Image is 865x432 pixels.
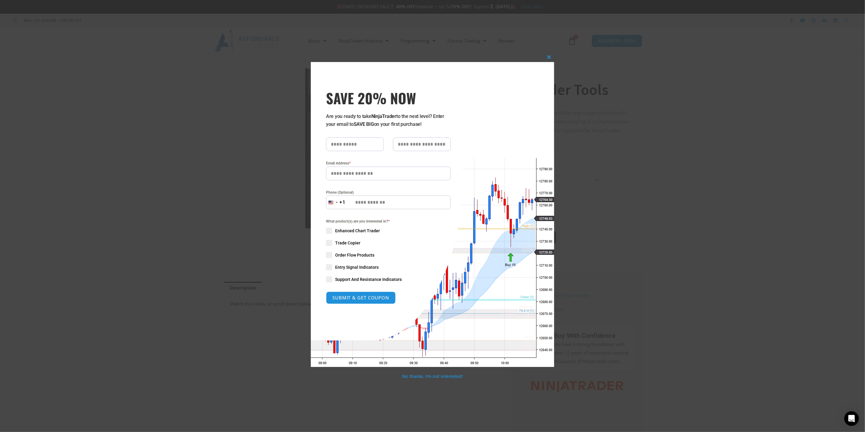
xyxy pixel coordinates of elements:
label: Support And Resistance Indicators [326,276,451,282]
label: Email Address [326,160,451,166]
span: Support And Resistance Indicators [335,276,402,282]
label: Entry Signal Indicators [326,264,451,270]
p: Are you ready to take to the next level? Enter your email to on your first purchase! [326,112,451,128]
span: Enhanced Chart Trader [335,228,380,234]
button: SUBMIT & GET COUPON [326,292,396,304]
span: What product(s) are you interested in? [326,218,451,224]
span: Entry Signal Indicators [335,264,379,270]
strong: NinjaTrader [371,113,396,119]
div: +1 [339,199,346,206]
label: Trade Copier [326,240,451,246]
label: Phone (Optional) [326,189,451,195]
button: Selected country [326,195,346,209]
label: Enhanced Chart Trader [326,228,451,234]
span: Order Flow Products [335,252,374,258]
label: Order Flow Products [326,252,451,258]
a: No thanks, I’m not interested! [402,373,463,379]
strong: SAVE BIG [354,121,374,127]
div: Open Intercom Messenger [844,411,859,426]
span: Trade Copier [335,240,360,246]
span: SAVE 20% NOW [326,89,451,106]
